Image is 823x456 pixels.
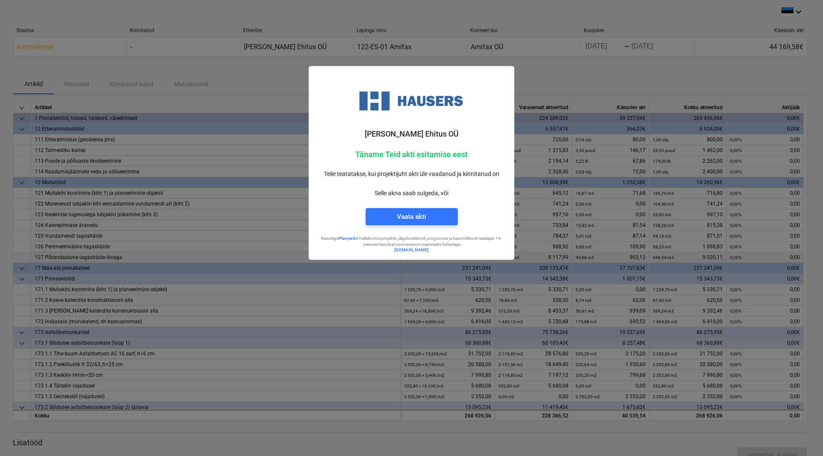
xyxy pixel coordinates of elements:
p: Kasutage et hallata oma projekte, jälgida eelarvet, prognoose ja kasumlikkust reaalajas. 14-päeva... [316,235,507,247]
a: [DOMAIN_NAME] [394,247,429,252]
a: Planyard [339,236,355,241]
div: Vaata akti [397,211,426,222]
p: Selle akna saab sulgeda, või [316,189,507,198]
p: [PERSON_NAME] Ehitus OÜ [316,129,507,139]
p: Teile teatatakse, kui projektijuht akti üle vaadanud ja kinnitanud on [316,170,507,179]
button: Vaata akti [366,208,458,225]
p: Täname Teid akti esitamise eest [316,149,507,160]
